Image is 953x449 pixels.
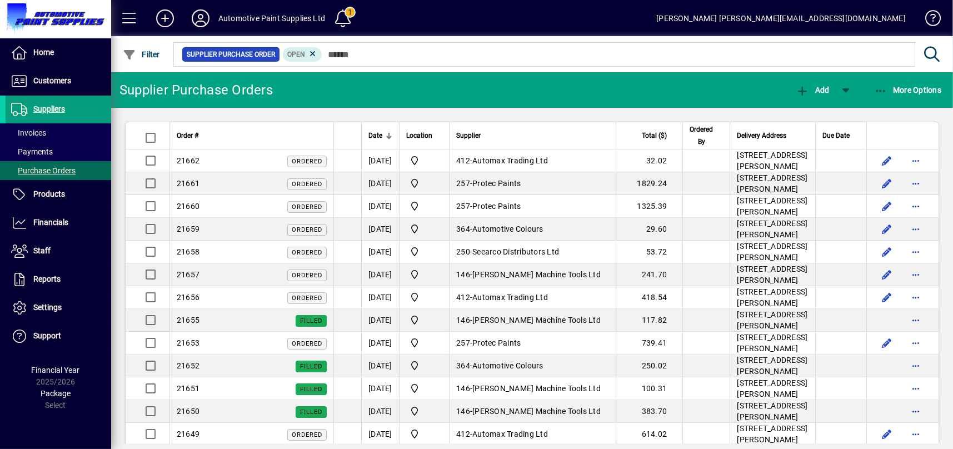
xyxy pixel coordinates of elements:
td: - [449,423,616,446]
span: Automotive Paint Supplies Ltd [406,177,442,190]
span: Customers [33,76,71,85]
span: Products [33,189,65,198]
button: More options [907,220,925,238]
div: Supplier Purchase Orders [119,81,273,99]
button: Edit [878,334,896,352]
span: Date [368,129,382,142]
span: 146 [456,270,470,279]
td: 117.82 [616,309,682,332]
span: Due Date [822,129,850,142]
div: Location [406,129,442,142]
span: Automotive Paint Supplies Ltd [406,291,442,304]
span: Automotive Paint Supplies Ltd [406,359,442,372]
span: Filled [300,408,322,416]
a: Customers [6,67,111,95]
td: [DATE] [361,332,399,355]
span: Filled [300,363,322,370]
td: - [449,400,616,423]
button: Edit [878,266,896,283]
span: Delivery Address [737,129,786,142]
span: Staff [33,246,51,255]
td: [STREET_ADDRESS][PERSON_NAME] [730,377,815,400]
span: 21649 [177,430,199,438]
div: Date [368,129,392,142]
a: Financials [6,209,111,237]
button: Profile [183,8,218,28]
button: More options [907,311,925,329]
button: More options [907,243,925,261]
a: Purchase Orders [6,161,111,180]
button: Add [147,8,183,28]
span: Automotive Paint Supplies Ltd [406,336,442,350]
td: [DATE] [361,423,399,446]
span: Suppliers [33,104,65,113]
span: 21651 [177,384,199,393]
button: Filter [120,44,163,64]
button: More options [907,425,925,443]
button: More options [907,357,925,375]
td: 1829.24 [616,172,682,195]
button: More options [907,402,925,420]
span: Automotive Paint Supplies Ltd [406,154,442,167]
td: - [449,286,616,309]
td: [STREET_ADDRESS][PERSON_NAME] [730,332,815,355]
span: Automotive Colours [472,225,543,233]
span: Ordered [292,203,322,211]
td: [STREET_ADDRESS][PERSON_NAME] [730,355,815,377]
button: Edit [878,197,896,215]
span: [PERSON_NAME] Machine Tools Ltd [472,316,601,325]
span: Ordered [292,181,322,188]
span: More Options [874,86,942,94]
span: Ordered By [690,123,713,148]
span: 257 [456,202,470,211]
td: - [449,195,616,218]
span: 412 [456,156,470,165]
button: Edit [878,425,896,443]
td: [DATE] [361,218,399,241]
td: [STREET_ADDRESS][PERSON_NAME] [730,241,815,263]
td: [STREET_ADDRESS][PERSON_NAME] [730,423,815,446]
span: Financials [33,218,68,227]
span: Filter [123,50,160,59]
a: Payments [6,142,111,161]
td: - [449,241,616,263]
span: [PERSON_NAME] Machine Tools Ltd [472,407,601,416]
span: 412 [456,430,470,438]
td: 100.31 [616,377,682,400]
span: Location [406,129,432,142]
div: Automotive Paint Supplies Ltd [218,9,325,27]
span: Automotive Paint Supplies Ltd [406,427,442,441]
span: Automotive Paint Supplies Ltd [406,199,442,213]
div: Due Date [822,129,860,142]
button: Edit [878,243,896,261]
td: [DATE] [361,355,399,377]
button: Edit [878,174,896,192]
span: Filled [300,386,322,393]
td: [DATE] [361,172,399,195]
span: [PERSON_NAME] Machine Tools Ltd [472,270,601,279]
span: 257 [456,338,470,347]
a: Support [6,322,111,350]
span: 364 [456,361,470,370]
span: 21657 [177,270,199,279]
span: Ordered [292,340,322,347]
span: Automotive Paint Supplies Ltd [406,222,442,236]
span: Protec Paints [472,202,521,211]
span: Add [796,86,829,94]
span: Automotive Colours [472,361,543,370]
td: [STREET_ADDRESS][PERSON_NAME] [730,286,815,309]
span: 21652 [177,361,199,370]
span: 146 [456,384,470,393]
button: Edit [878,152,896,169]
td: - [449,355,616,377]
span: Ordered [292,226,322,233]
td: 418.54 [616,286,682,309]
button: More options [907,380,925,397]
span: Package [41,389,71,398]
span: Home [33,48,54,57]
td: [DATE] [361,400,399,423]
td: [STREET_ADDRESS][PERSON_NAME] [730,400,815,423]
button: More options [907,152,925,169]
button: More options [907,334,925,352]
span: 21662 [177,156,199,165]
